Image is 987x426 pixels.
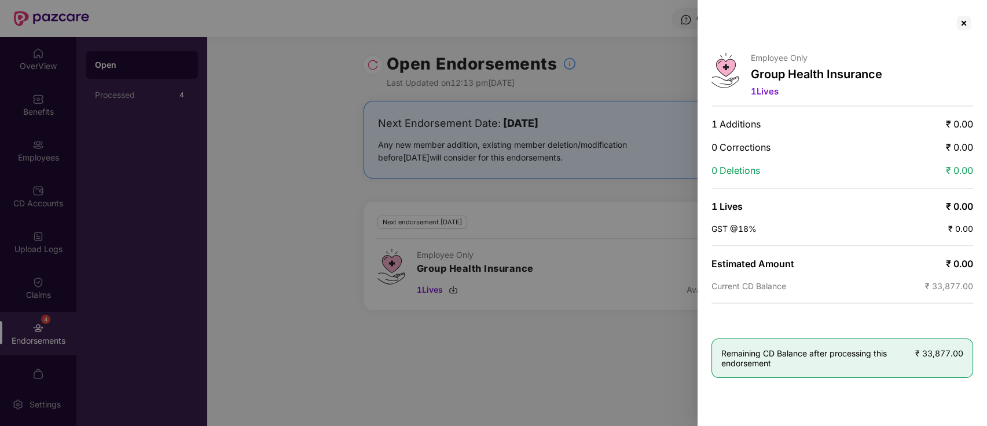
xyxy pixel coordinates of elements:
span: ₹ 33,877.00 [915,348,963,358]
span: 1 Additions [711,118,761,130]
span: Remaining CD Balance after processing this endorsement [721,348,915,368]
span: ₹ 0.00 [946,165,973,176]
p: Employee Only [751,53,882,63]
span: ₹ 0.00 [946,258,973,270]
span: 0 Corrections [711,141,770,153]
img: svg+xml;base64,PHN2ZyB4bWxucz0iaHR0cDovL3d3dy53My5vcmcvMjAwMC9zdmciIHdpZHRoPSI0Ny43MTQiIGhlaWdodD... [711,53,739,88]
span: ₹ 0.00 [946,141,973,153]
p: Group Health Insurance [751,67,882,81]
span: 0 Deletions [711,165,760,176]
span: Estimated Amount [711,258,794,270]
span: ₹ 0.00 [946,118,973,130]
span: GST @18% [711,224,757,234]
span: Current CD Balance [711,281,786,291]
span: ₹ 0.00 [946,201,973,212]
span: 1 Lives [751,86,779,97]
span: ₹ 33,877.00 [925,281,973,291]
span: 1 Lives [711,201,743,212]
span: ₹ 0.00 [948,224,973,234]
